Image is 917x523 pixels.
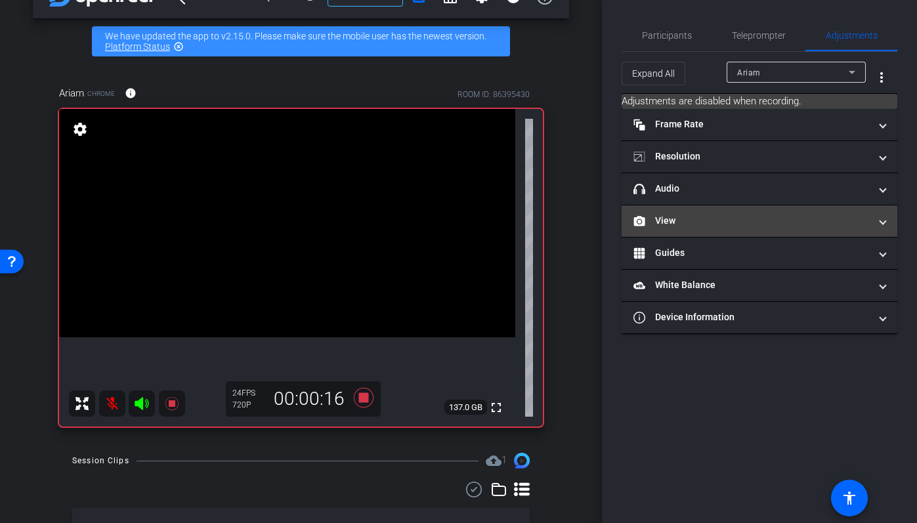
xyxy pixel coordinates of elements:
[633,246,870,260] mat-panel-title: Guides
[105,41,170,52] a: Platform Status
[826,31,878,40] span: Adjustments
[737,68,761,77] span: Ariam
[232,388,265,398] div: 24
[501,454,507,466] span: 1
[232,400,265,410] div: 720P
[125,87,137,99] mat-icon: info
[633,310,870,324] mat-panel-title: Device Information
[622,94,897,109] mat-card: Adjustments are disabled when recording.
[732,31,786,40] span: Teleprompter
[265,388,353,410] div: 00:00:16
[458,89,530,100] div: ROOM ID: 86395430
[622,173,897,205] mat-expansion-panel-header: Audio
[633,150,870,163] mat-panel-title: Resolution
[72,454,129,467] div: Session Clips
[842,490,857,506] mat-icon: accessibility
[622,302,897,333] mat-expansion-panel-header: Device Information
[866,62,897,93] button: More Options for Adjustments Panel
[622,270,897,301] mat-expansion-panel-header: White Balance
[488,400,504,415] mat-icon: fullscreen
[622,141,897,173] mat-expansion-panel-header: Resolution
[444,400,487,415] span: 137.0 GB
[633,278,870,292] mat-panel-title: White Balance
[622,109,897,140] mat-expansion-panel-header: Frame Rate
[642,31,692,40] span: Participants
[622,62,685,85] button: Expand All
[622,238,897,269] mat-expansion-panel-header: Guides
[71,121,89,137] mat-icon: settings
[633,117,870,131] mat-panel-title: Frame Rate
[87,89,115,98] span: Chrome
[633,182,870,196] mat-panel-title: Audio
[632,61,675,86] span: Expand All
[92,26,510,56] div: We have updated the app to v2.15.0. Please make sure the mobile user has the newest version.
[486,453,501,469] mat-icon: cloud_upload
[242,388,255,398] span: FPS
[622,205,897,237] mat-expansion-panel-header: View
[173,41,184,52] mat-icon: highlight_off
[633,214,870,228] mat-panel-title: View
[514,453,530,469] img: Session clips
[874,70,889,85] mat-icon: more_vert
[59,86,84,100] span: Ariam
[486,453,507,469] span: Destinations for your clips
